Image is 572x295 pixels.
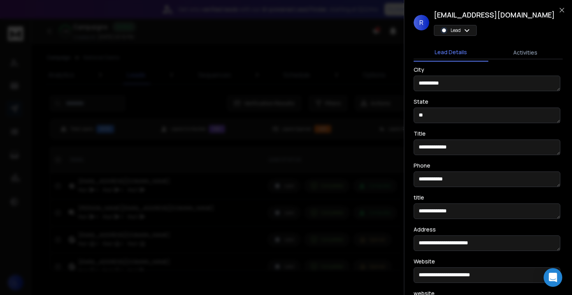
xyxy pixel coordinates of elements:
[414,227,436,232] label: Address
[488,44,563,61] button: Activities
[414,195,424,200] label: title
[414,99,428,104] label: State
[414,67,424,72] label: City
[414,259,435,264] label: Website
[414,163,430,168] label: Phone
[434,9,555,20] h1: [EMAIL_ADDRESS][DOMAIN_NAME]
[414,44,488,62] button: Lead Details
[414,15,429,30] span: R
[414,131,426,136] label: Title
[451,27,461,34] p: Lead
[544,268,562,287] div: Open Intercom Messenger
